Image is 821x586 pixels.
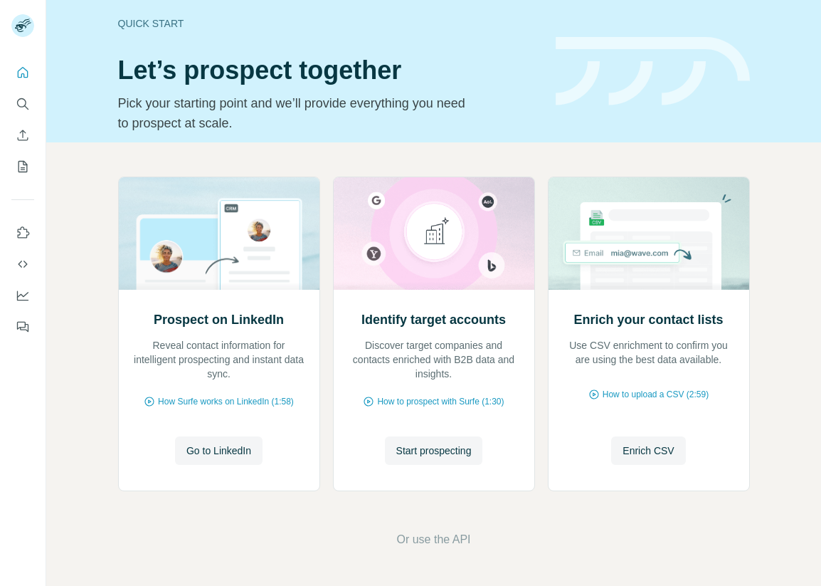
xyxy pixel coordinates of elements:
[133,338,305,381] p: Reveal contact information for intelligent prospecting and instant data sync.
[118,56,539,85] h1: Let’s prospect together
[548,177,750,290] img: Enrich your contact lists
[11,251,34,277] button: Use Surfe API
[158,395,294,408] span: How Surfe works on LinkedIn (1:58)
[377,395,504,408] span: How to prospect with Surfe (1:30)
[11,220,34,246] button: Use Surfe on LinkedIn
[603,388,709,401] span: How to upload a CSV (2:59)
[118,93,475,133] p: Pick your starting point and we’ll provide everything you need to prospect at scale.
[385,436,483,465] button: Start prospecting
[11,314,34,340] button: Feedback
[11,91,34,117] button: Search
[396,531,470,548] button: Or use the API
[154,310,284,330] h2: Prospect on LinkedIn
[118,177,320,290] img: Prospect on LinkedIn
[396,444,472,458] span: Start prospecting
[11,283,34,308] button: Dashboard
[623,444,674,458] span: Enrich CSV
[361,310,506,330] h2: Identify target accounts
[11,122,34,148] button: Enrich CSV
[348,338,520,381] p: Discover target companies and contacts enriched with B2B data and insights.
[563,338,735,367] p: Use CSV enrichment to confirm you are using the best data available.
[118,16,539,31] div: Quick start
[333,177,535,290] img: Identify target accounts
[556,37,750,106] img: banner
[175,436,263,465] button: Go to LinkedIn
[186,444,251,458] span: Go to LinkedIn
[573,310,723,330] h2: Enrich your contact lists
[611,436,685,465] button: Enrich CSV
[11,60,34,85] button: Quick start
[11,154,34,179] button: My lists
